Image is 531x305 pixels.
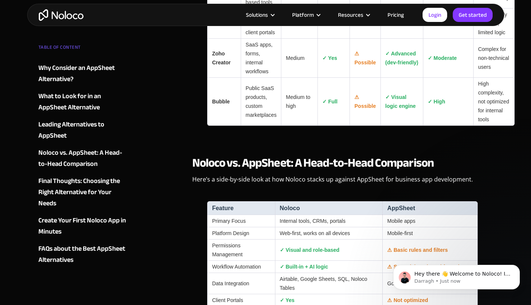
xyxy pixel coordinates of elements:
[241,39,281,78] td: SaaS apps, forms, internal workflows
[283,10,329,20] div: Platform
[38,215,129,237] a: Create Your First Noloco App in Minutes
[354,94,376,109] span: ⚠ Possible
[38,62,129,85] a: Why Consider an AppSheet Alternative?
[207,201,275,215] th: Feature
[428,99,445,105] span: ✓ High
[39,9,83,21] a: home
[212,99,230,105] strong: Bubble
[473,39,515,78] td: Complex for non-technical users
[382,215,478,227] td: Mobile apps
[280,247,339,253] span: ✓ Visual and role-based
[207,215,275,227] td: Primary Focus
[338,10,363,20] div: Resources
[329,10,378,20] div: Resources
[385,94,416,109] span: ✓ Visual logic engine
[275,273,383,294] td: Airtable, Google Sheets, SQL, Noloco Tables
[428,55,457,61] span: ✓ Moderate
[387,247,448,253] span: ⚠ Basic rules and filters
[354,51,376,65] span: ⚠ Possible
[275,201,383,215] th: Noloco
[38,147,129,170] a: Noloco vs. AppSheet: A Head-to-Head Comparison
[322,99,338,105] span: ✓ Full
[280,264,328,270] span: ✓ Built-in + AI logic
[237,10,283,20] div: Solutions
[38,119,129,141] a: Leading Alternatives to AppSheet
[192,175,493,189] p: Here’s a side-by-side look at how Noloco stacks up against AppSheet for business app development.
[38,91,129,113] a: What to Look for in an AppSheet Alternative
[275,215,383,227] td: Internal tools, CRMs, portals
[382,227,478,240] td: Mobile-first
[322,55,337,61] span: ✓ Yes
[38,176,129,209] a: Final Thoughts: Choosing the Right Alternative for Your Needs
[275,227,383,240] td: Web-first, works on all devices
[241,78,281,126] td: Public SaaS products, custom marketplaces
[280,297,295,303] span: ✓ Yes
[292,10,314,20] div: Platform
[246,10,268,20] div: Solutions
[207,261,275,273] td: Workflow Automation
[473,78,515,126] td: High complexity, not optimized for internal tools
[207,273,275,294] td: Data Integration
[423,8,447,22] a: Login
[281,39,317,78] td: Medium
[38,243,129,266] a: FAQs about the Best AppSheet Alternatives
[453,8,493,22] a: Get started
[207,240,275,261] td: Permissions Management
[212,51,231,65] strong: Zoho Creator
[385,51,418,65] span: ✓ Advanced (dev-friendly)
[378,10,413,20] a: Pricing
[192,152,434,174] strong: Noloco vs. AppSheet: A Head-to-Head Comparison
[382,201,478,215] th: AppSheet
[281,78,317,126] td: Medium to high
[38,42,129,57] div: TABLE OF CONTENT
[382,249,531,301] iframe: Intercom notifications message
[207,227,275,240] td: Platform Design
